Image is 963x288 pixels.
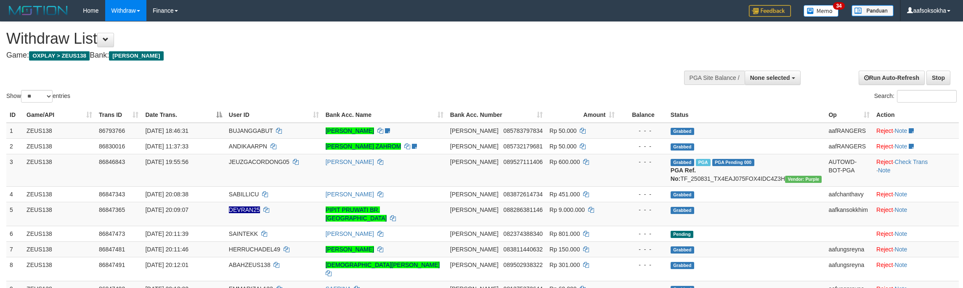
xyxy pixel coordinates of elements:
a: Note [895,143,907,150]
span: [DATE] 11:37:33 [145,143,188,150]
td: ZEUS138 [23,226,96,241]
span: Pending [671,231,693,238]
a: Note [895,262,907,268]
span: [PERSON_NAME] [109,51,163,61]
a: [PERSON_NAME] [326,230,374,237]
span: BUJANGGABUT [229,127,273,134]
span: [PERSON_NAME] [450,206,499,213]
th: Op: activate to sort column ascending [825,107,873,123]
span: [DATE] 18:46:31 [145,127,188,134]
span: [DATE] 19:55:56 [145,159,188,165]
a: [PERSON_NAME] [326,191,374,198]
td: 1 [6,123,23,139]
a: Run Auto-Refresh [859,71,925,85]
span: 86847481 [99,246,125,253]
th: Status [667,107,825,123]
th: Bank Acc. Name: activate to sort column ascending [322,107,447,123]
td: · [873,226,959,241]
span: JEUZGACORDONG05 [229,159,289,165]
a: Note [895,230,907,237]
span: [DATE] 20:08:38 [145,191,188,198]
th: Game/API: activate to sort column ascending [23,107,96,123]
span: PGA Pending [712,159,754,166]
span: [DATE] 20:12:01 [145,262,188,268]
span: Rp 50.000 [549,143,577,150]
td: aafRANGERS [825,138,873,154]
td: aafungsreyna [825,257,873,281]
span: Rp 301.000 [549,262,580,268]
th: Date Trans.: activate to sort column descending [142,107,225,123]
button: None selected [745,71,801,85]
td: 4 [6,186,23,202]
div: - - - [621,230,663,238]
td: 7 [6,241,23,257]
div: - - - [621,245,663,254]
span: Grabbed [671,191,694,198]
span: Rp 150.000 [549,246,580,253]
td: ZEUS138 [23,186,96,202]
td: · [873,123,959,139]
div: - - - [621,206,663,214]
span: 86793766 [99,127,125,134]
td: 6 [6,226,23,241]
span: 34 [833,2,844,10]
a: [PERSON_NAME] [326,127,374,134]
span: OXPLAY > ZEUS138 [29,51,90,61]
a: Note [895,127,907,134]
th: Balance [618,107,667,123]
td: · [873,186,959,202]
td: 3 [6,154,23,186]
span: Grabbed [671,143,694,151]
span: 86830016 [99,143,125,150]
a: Note [895,206,907,213]
td: · [873,257,959,281]
a: [PERSON_NAME] [326,246,374,253]
a: Note [895,246,907,253]
select: Showentries [21,90,53,103]
span: 86847365 [99,206,125,213]
a: Reject [876,206,893,213]
th: Action [873,107,959,123]
td: AUTOWD-BOT-PGA [825,154,873,186]
span: [DATE] 20:09:07 [145,206,188,213]
span: Copy 085783797834 to clipboard [504,127,543,134]
td: · [873,241,959,257]
a: Note [878,167,891,174]
span: SABILLICU [229,191,259,198]
a: PIPIT PRUWATI BR. [GEOGRAPHIC_DATA] [326,206,387,222]
a: Reject [876,262,893,268]
h1: Withdraw List [6,30,634,47]
a: Reject [876,143,893,150]
span: Grabbed [671,246,694,254]
input: Search: [897,90,957,103]
span: Rp 50.000 [549,127,577,134]
td: ZEUS138 [23,154,96,186]
span: Copy 089527111406 to clipboard [504,159,543,165]
a: Reject [876,159,893,165]
th: Trans ID: activate to sort column ascending [96,107,142,123]
span: [PERSON_NAME] [450,230,499,237]
img: Button%20Memo.svg [804,5,839,17]
span: Copy 082374388340 to clipboard [504,230,543,237]
img: MOTION_logo.png [6,4,70,17]
label: Search: [874,90,957,103]
th: Amount: activate to sort column ascending [546,107,618,123]
span: [DATE] 20:11:39 [145,230,188,237]
td: ZEUS138 [23,123,96,139]
span: Vendor URL: https://trx4.1velocity.biz [785,176,822,183]
a: Check Trans [895,159,928,165]
td: ZEUS138 [23,257,96,281]
span: Copy 083811440632 to clipboard [504,246,543,253]
a: [PERSON_NAME] ZAHROM [326,143,401,150]
td: TF_250831_TX4EAJ075FOX4IDC4Z3H [667,154,825,186]
span: Grabbed [671,159,694,166]
td: 2 [6,138,23,154]
h4: Game: Bank: [6,51,634,60]
a: Stop [926,71,950,85]
span: ANDIKAARPN [229,143,267,150]
span: Rp 600.000 [549,159,580,165]
a: Reject [876,127,893,134]
span: Rp 451.000 [549,191,580,198]
td: aafRANGERS [825,123,873,139]
span: [PERSON_NAME] [450,127,499,134]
